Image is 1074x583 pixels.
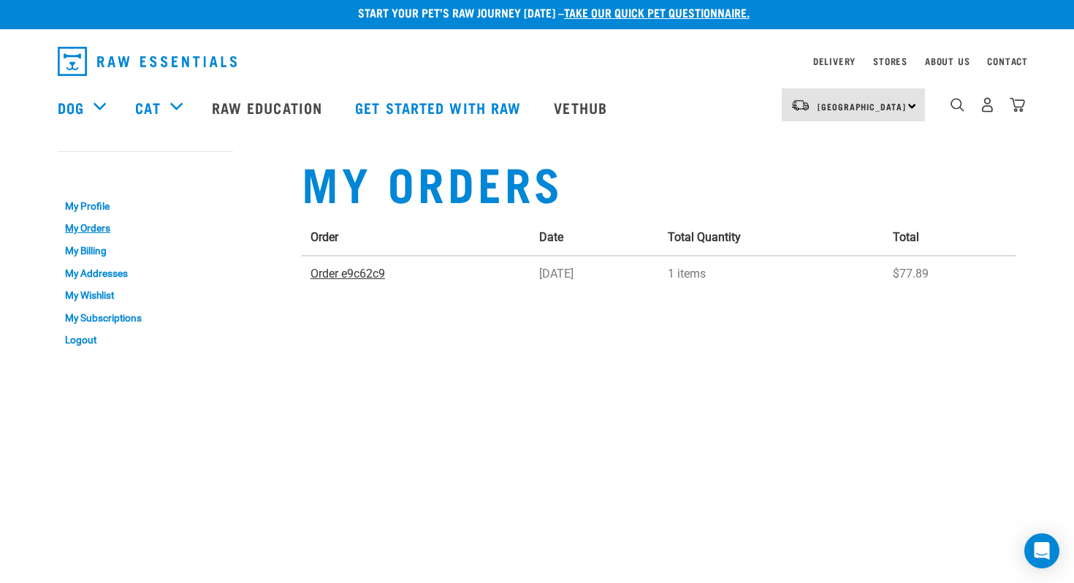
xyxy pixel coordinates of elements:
[539,78,625,137] a: Vethub
[58,307,233,329] a: My Subscriptions
[311,267,385,281] a: Order e9c62c9
[659,220,884,256] th: Total Quantity
[564,9,750,15] a: take our quick pet questionnaire.
[135,96,160,118] a: Cat
[46,41,1028,82] nav: dropdown navigation
[987,58,1028,64] a: Contact
[951,98,964,112] img: home-icon-1@2x.png
[197,78,340,137] a: Raw Education
[1010,97,1025,113] img: home-icon@2x.png
[58,47,237,76] img: Raw Essentials Logo
[340,78,539,137] a: Get started with Raw
[58,284,233,307] a: My Wishlist
[58,329,233,351] a: Logout
[813,58,856,64] a: Delivery
[873,58,907,64] a: Stores
[58,262,233,285] a: My Addresses
[659,256,884,291] td: 1 items
[58,96,84,118] a: Dog
[58,195,233,218] a: My Profile
[58,240,233,262] a: My Billing
[58,218,233,240] a: My Orders
[925,58,970,64] a: About Us
[530,220,659,256] th: Date
[791,99,810,112] img: van-moving.png
[530,256,659,291] td: [DATE]
[302,220,530,256] th: Order
[58,166,129,172] a: My Account
[884,220,1016,256] th: Total
[818,104,906,109] span: [GEOGRAPHIC_DATA]
[1024,533,1059,568] div: Open Intercom Messenger
[884,256,1016,291] td: $77.89
[980,97,995,113] img: user.png
[302,156,1016,208] h1: My Orders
